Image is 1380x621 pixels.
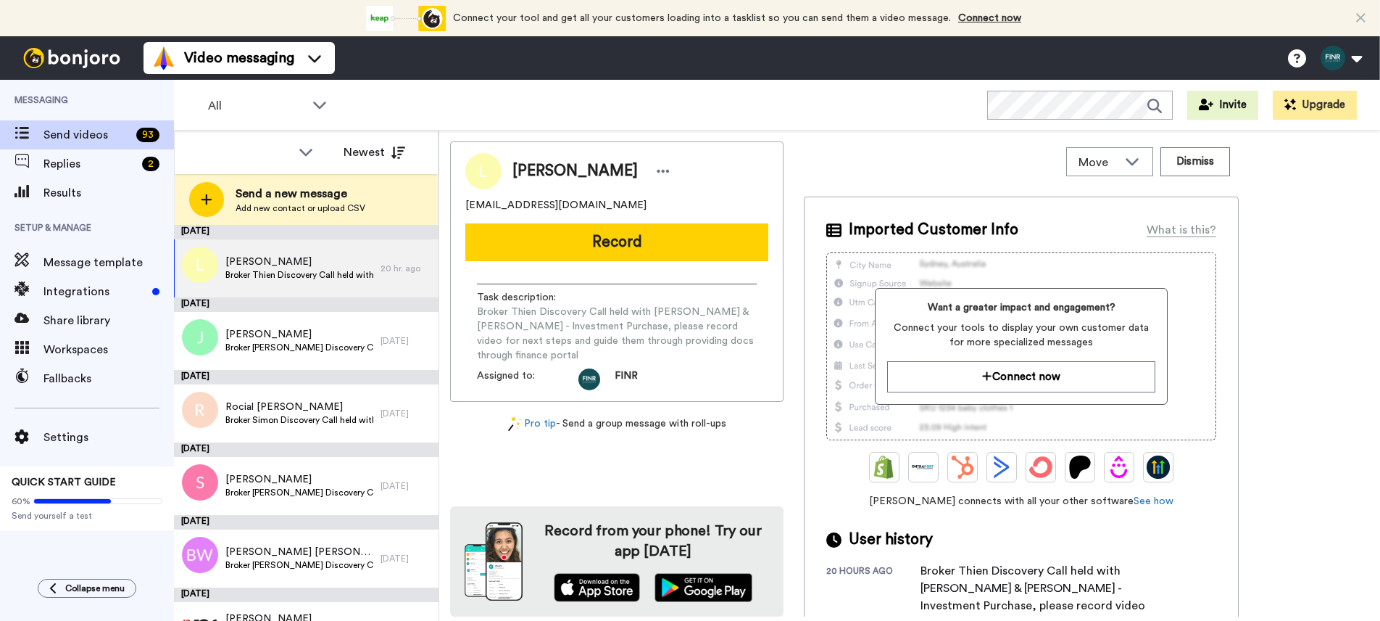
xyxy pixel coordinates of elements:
div: - Send a group message with roll-ups [450,416,783,432]
span: Imported Customer Info [849,219,1018,241]
img: download [465,522,523,601]
span: [PERSON_NAME] [225,472,373,487]
img: Shopify [873,456,896,479]
span: Send videos [43,126,130,144]
button: Collapse menu [38,579,136,598]
div: 20 hr. ago [381,263,431,274]
span: Add new contact or upload CSV [236,202,365,214]
span: Send yourself a test [12,510,162,522]
img: l.png [182,247,218,283]
span: User history [849,529,933,551]
img: playstore [654,573,752,602]
span: Replies [43,155,136,173]
span: [PERSON_NAME] [512,160,638,182]
div: [DATE] [174,225,438,239]
div: [DATE] [174,515,438,530]
span: Results [43,184,174,202]
span: Workspaces [43,341,174,358]
span: Connect your tools to display your own customer data for more specialized messages [887,321,1155,350]
span: Settings [43,429,174,446]
span: Fallbacks [43,370,174,387]
img: s.png [182,464,218,501]
img: Image of Leanne O’Donnell [465,153,502,189]
div: [DATE] [381,553,431,564]
img: GoHighLevel [1147,456,1170,479]
div: [DATE] [381,335,431,347]
button: Dismiss [1160,147,1230,176]
span: Connect your tool and get all your customers loading into a tasklist so you can send them a video... [453,13,951,23]
span: Broker [PERSON_NAME] Discovery Call held with [PERSON_NAME] - OO Purchase Preapproval, please rec... [225,559,373,571]
img: vm-color.svg [152,46,175,70]
img: j.png [182,319,218,355]
img: ActiveCampaign [990,456,1013,479]
span: Assigned to: [477,369,578,390]
span: Message template [43,254,174,271]
span: 60% [12,495,30,507]
img: r.png [182,392,218,428]
span: Broker Simon Discovery Call held with [PERSON_NAME] & - Investment Refinance + Cashout, please re... [225,414,373,426]
span: Broker Thien Discovery Call held with [PERSON_NAME] & [PERSON_NAME] - Investment Purchase, please... [225,269,373,281]
span: QUICK START GUIDE [12,477,116,488]
div: What is this? [1147,221,1216,239]
span: [PERSON_NAME] [225,327,373,342]
span: Task description : [477,290,578,305]
div: 2 [142,157,159,171]
button: Newest [333,138,416,167]
img: appstore [554,573,640,602]
span: [EMAIL_ADDRESS][DOMAIN_NAME] [465,198,647,213]
span: Want a greater impact and engagement? [887,300,1155,315]
span: Integrations [43,283,146,300]
div: [DATE] [381,408,431,419]
span: Rocial [PERSON_NAME] [225,400,373,414]
img: Drip [1107,456,1131,479]
span: Broker [PERSON_NAME] Discovery Call held with [PERSON_NAME] & - Investment PreApp, please record ... [225,342,373,353]
img: ConvertKit [1029,456,1052,479]
img: bw.png [182,537,218,573]
div: [DATE] [381,480,431,492]
span: [PERSON_NAME] [PERSON_NAME] [225,545,373,559]
span: [PERSON_NAME] [225,255,373,269]
div: [DATE] [174,588,438,602]
span: Move [1078,154,1118,171]
span: [PERSON_NAME] connects with all your other software [826,494,1216,509]
span: FINR [615,369,638,390]
div: 93 [136,128,159,142]
a: Connect now [958,13,1021,23]
img: Patreon [1068,456,1092,479]
span: Send a new message [236,185,365,202]
h4: Record from your phone! Try our app [DATE] [537,521,769,562]
button: Connect now [887,361,1155,392]
div: [DATE] [174,443,438,457]
span: Broker Thien Discovery Call held with [PERSON_NAME] & [PERSON_NAME] - Investment Purchase, please... [477,305,757,363]
img: 81976a1c-630e-4701-9285-d3e146e4d7e6-1708395907.jpg [578,369,600,390]
button: Invite [1187,91,1258,120]
a: Pro tip [508,416,556,432]
span: All [208,97,305,115]
img: Ontraport [912,456,935,479]
button: Upgrade [1273,91,1357,120]
img: magic-wand.svg [508,416,521,432]
img: bj-logo-header-white.svg [17,48,126,68]
div: animation [366,6,446,31]
span: Share library [43,312,174,329]
img: Hubspot [951,456,974,479]
button: Record [465,223,768,261]
div: [DATE] [174,370,438,384]
a: See how [1134,496,1173,506]
div: [DATE] [174,297,438,312]
span: Video messaging [184,48,294,68]
span: Broker [PERSON_NAME] Discovery Call held with [PERSON_NAME] & - OO/INV Refinance + Cashout, pleas... [225,487,373,498]
span: Collapse menu [65,583,125,594]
